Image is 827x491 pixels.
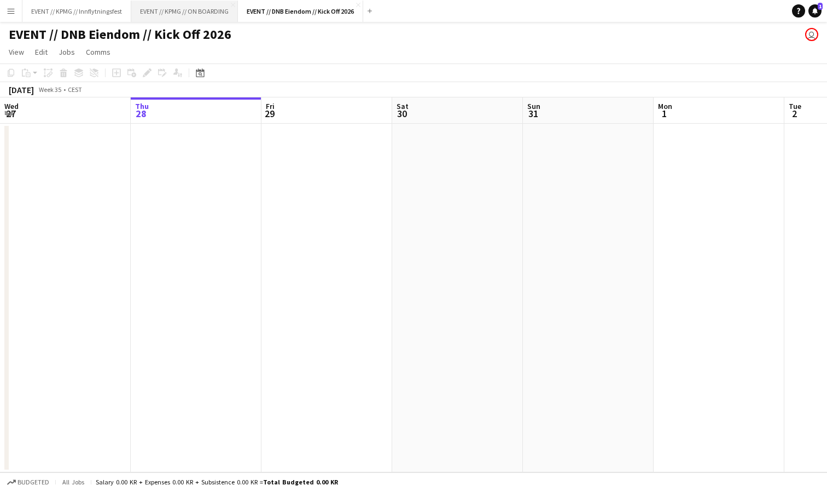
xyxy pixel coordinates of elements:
[658,101,672,111] span: Mon
[9,26,231,43] h1: EVENT // DNB Eiendom // Kick Off 2026
[86,47,110,57] span: Comms
[131,1,238,22] button: EVENT // KPMG // ON BOARDING
[68,85,82,94] div: CEST
[527,101,540,111] span: Sun
[808,4,822,18] a: 1
[81,45,115,59] a: Comms
[4,101,19,111] span: Wed
[60,478,86,486] span: All jobs
[818,3,823,10] span: 1
[266,101,275,111] span: Fri
[789,101,801,111] span: Tue
[22,1,131,22] button: EVENT // KPMG // Innflytningsfest
[9,84,34,95] div: [DATE]
[397,101,409,111] span: Sat
[4,45,28,59] a: View
[9,47,24,57] span: View
[3,107,19,120] span: 27
[805,28,818,41] app-user-avatar: Daniel Andersen
[36,85,63,94] span: Week 35
[5,476,51,488] button: Budgeted
[263,478,338,486] span: Total Budgeted 0.00 KR
[96,478,338,486] div: Salary 0.00 KR + Expenses 0.00 KR + Subsistence 0.00 KR =
[787,107,801,120] span: 2
[18,478,49,486] span: Budgeted
[59,47,75,57] span: Jobs
[395,107,409,120] span: 30
[526,107,540,120] span: 31
[238,1,363,22] button: EVENT // DNB Eiendom // Kick Off 2026
[31,45,52,59] a: Edit
[54,45,79,59] a: Jobs
[35,47,48,57] span: Edit
[656,107,672,120] span: 1
[264,107,275,120] span: 29
[133,107,149,120] span: 28
[135,101,149,111] span: Thu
